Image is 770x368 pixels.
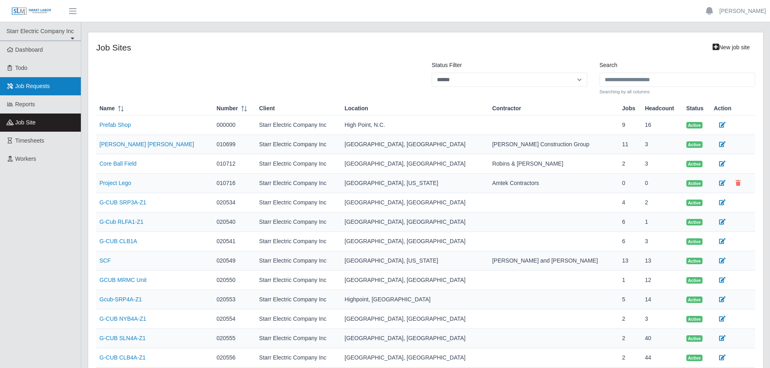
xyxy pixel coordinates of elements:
span: Active [686,316,702,322]
a: Prefab Shop [99,122,131,128]
td: 020550 [213,271,256,290]
a: G-CUB SRP3A-Z1 [99,199,146,206]
span: Todo [15,65,27,71]
td: 020555 [213,329,256,348]
span: Active [686,355,702,361]
td: Starr Electric Company Inc [256,135,341,154]
td: [GEOGRAPHIC_DATA], [GEOGRAPHIC_DATA] [342,193,489,212]
td: Starr Electric Company Inc [256,174,341,193]
h4: job sites [96,42,587,53]
td: [PERSON_NAME] Construction Group [489,135,619,154]
td: 3 [641,135,683,154]
label: Status Filter [432,61,462,69]
td: Robins & [PERSON_NAME] [489,154,619,174]
span: Jobs [622,104,635,113]
small: Searching by all columns [599,88,755,95]
td: [GEOGRAPHIC_DATA], [GEOGRAPHIC_DATA] [342,135,489,154]
td: 020540 [213,212,256,232]
td: 12 [641,271,683,290]
td: [GEOGRAPHIC_DATA], [US_STATE] [342,251,489,271]
td: 020541 [213,232,256,251]
td: 010699 [213,135,256,154]
td: 020554 [213,309,256,329]
td: 16 [641,116,683,135]
td: 3 [641,309,683,329]
td: High Point, N.C. [342,116,489,135]
a: G-Cub RLFA1-Z1 [99,219,143,225]
td: [GEOGRAPHIC_DATA], [GEOGRAPHIC_DATA] [342,212,489,232]
td: 020534 [213,193,256,212]
td: Starr Electric Company Inc [256,309,341,329]
td: Starr Electric Company Inc [256,271,341,290]
a: [PERSON_NAME] [PERSON_NAME] [99,141,194,147]
a: [PERSON_NAME] [719,7,766,15]
td: 2 [641,193,683,212]
td: Highpoint, [GEOGRAPHIC_DATA] [342,290,489,309]
a: Core Ball Field [99,160,137,167]
span: Active [686,258,702,264]
td: Starr Electric Company Inc [256,290,341,309]
span: Contractor [492,104,521,113]
td: [GEOGRAPHIC_DATA], [GEOGRAPHIC_DATA] [342,154,489,174]
td: 2 [619,348,641,368]
td: 11 [619,135,641,154]
td: Starr Electric Company Inc [256,232,341,251]
td: 6 [619,212,641,232]
td: [GEOGRAPHIC_DATA], [GEOGRAPHIC_DATA] [342,309,489,329]
span: Active [686,200,702,206]
td: 020553 [213,290,256,309]
td: 1 [619,271,641,290]
td: Starr Electric Company Inc [256,116,341,135]
span: Timesheets [15,137,44,144]
span: Reports [15,101,35,107]
span: Name [99,104,115,113]
a: G-CUB CLB4A-Z1 [99,354,146,361]
td: Starr Electric Company Inc [256,329,341,348]
td: 2 [619,154,641,174]
a: G-CUB CLB1A [99,238,137,244]
td: [PERSON_NAME] and [PERSON_NAME] [489,251,619,271]
td: [GEOGRAPHIC_DATA], [GEOGRAPHIC_DATA] [342,232,489,251]
a: G-CUB SLN4A-Z1 [99,335,146,341]
td: 14 [641,290,683,309]
span: Active [686,277,702,284]
a: G-CUB NYB4A-Z1 [99,315,146,322]
td: 5 [619,290,641,309]
span: Client [259,104,275,113]
span: Job Requests [15,83,50,89]
td: 3 [641,232,683,251]
td: Starr Electric Company Inc [256,154,341,174]
a: Project Lego [99,180,131,186]
td: 4 [619,193,641,212]
td: 3 [641,154,683,174]
a: SCF [99,257,111,264]
td: Starr Electric Company Inc [256,193,341,212]
td: 0 [641,174,683,193]
td: [GEOGRAPHIC_DATA], [GEOGRAPHIC_DATA] [342,348,489,368]
span: Active [686,335,702,342]
td: 000000 [213,116,256,135]
span: Active [686,219,702,225]
span: Active [686,141,702,148]
td: [GEOGRAPHIC_DATA], [GEOGRAPHIC_DATA] [342,271,489,290]
span: job site [15,119,36,126]
span: Dashboard [15,46,43,53]
td: 13 [619,251,641,271]
td: 2 [619,329,641,348]
td: Starr Electric Company Inc [256,251,341,271]
label: Search [599,61,617,69]
span: Action [714,104,732,113]
td: [GEOGRAPHIC_DATA], [US_STATE] [342,174,489,193]
span: Headcount [645,104,674,113]
td: 1 [641,212,683,232]
td: Starr Electric Company Inc [256,348,341,368]
td: 020556 [213,348,256,368]
td: 2 [619,309,641,329]
td: 6 [619,232,641,251]
a: New job site [707,40,755,55]
span: Status [686,104,704,113]
td: Starr Electric Company Inc [256,212,341,232]
span: Active [686,122,702,128]
span: Active [686,161,702,167]
td: 40 [641,329,683,348]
